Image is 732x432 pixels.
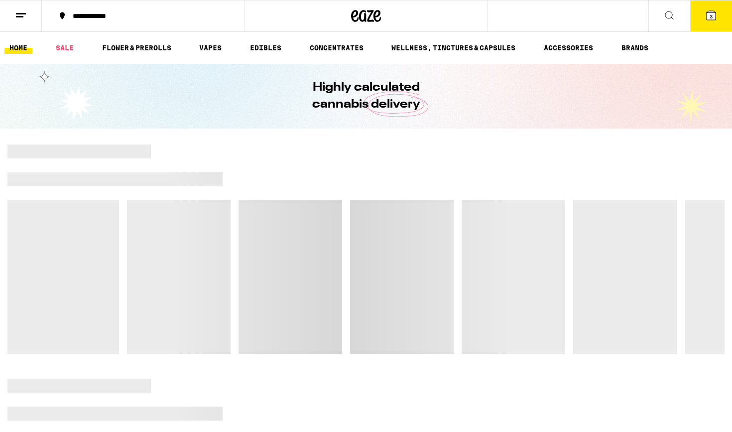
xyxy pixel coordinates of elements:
[245,42,286,54] a: EDIBLES
[51,42,79,54] a: SALE
[194,42,227,54] a: VAPES
[386,42,520,54] a: WELLNESS, TINCTURES & CAPSULES
[4,42,32,54] a: HOME
[284,79,448,113] h1: Highly calculated cannabis delivery
[668,402,722,427] iframe: Opens a widget where you can find more information
[305,42,368,54] a: CONCENTRATES
[539,42,598,54] a: ACCESSORIES
[616,42,653,54] button: BRANDS
[97,42,176,54] a: FLOWER & PREROLLS
[710,13,713,19] span: 3
[690,0,732,31] button: 3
